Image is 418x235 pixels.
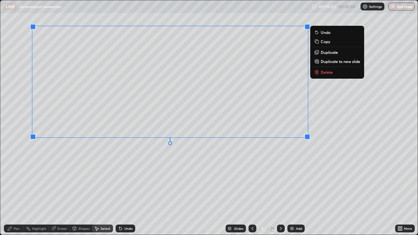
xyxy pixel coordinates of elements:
button: End Class [388,3,415,10]
button: Delete [313,68,362,76]
p: LIVE [6,4,15,9]
button: Duplicate [313,48,362,56]
div: 3 [259,227,265,230]
div: Shapes [78,227,89,230]
img: end-class-cross [391,4,396,9]
div: Undo [124,227,133,230]
div: Highlight [32,227,46,230]
div: Eraser [57,227,67,230]
p: Settings [369,5,382,8]
p: Duplicate to new slide [321,59,360,64]
div: / [267,227,269,230]
img: class-settings-icons [362,4,368,9]
p: Delete [321,70,333,75]
div: Slides [234,227,243,230]
div: Pen [14,227,20,230]
p: Copy [321,39,330,44]
p: Geometrical Isomerism [19,4,61,9]
button: Copy [313,38,362,45]
button: Undo [313,28,362,36]
p: Undo [321,30,330,35]
div: Select [101,227,110,230]
button: Duplicate to new slide [313,57,362,65]
p: Duplicate [321,50,338,55]
div: 29 [270,226,274,231]
div: More [404,227,412,230]
img: add-slide-button [289,226,295,231]
div: Add [296,227,302,230]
